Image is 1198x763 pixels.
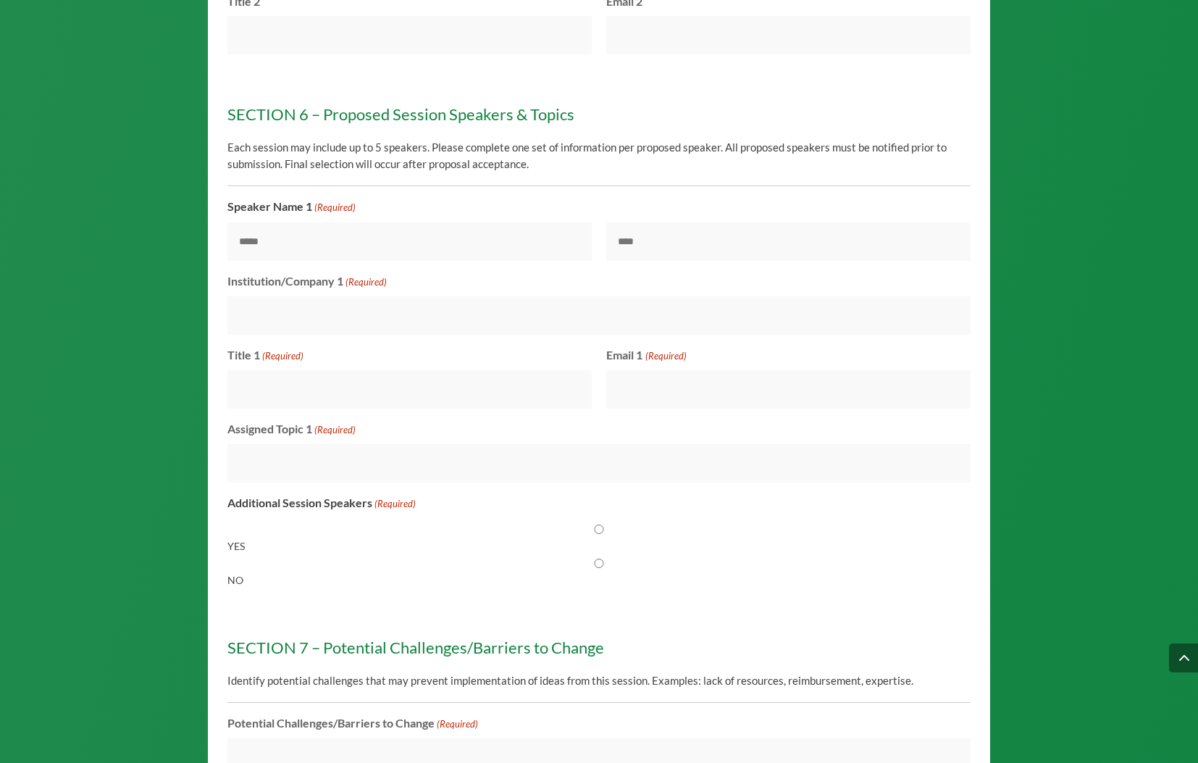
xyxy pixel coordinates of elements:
[436,715,479,733] span: (Required)
[644,347,687,364] span: (Required)
[227,420,356,438] label: Assigned Topic 1
[227,663,959,690] div: Identify potential challenges that may prevent implementation of ideas from this session. Example...
[227,714,478,733] label: Potential Challenges/Barriers to Change
[227,107,959,130] h3: SECTION 6 – Proposed Session Speakers & Topics
[227,572,243,588] label: NO
[227,198,356,217] legend: Speaker Name 1
[374,496,416,513] span: (Required)
[227,346,303,364] label: Title 1
[227,640,959,663] h3: SECTION 7 – Potential Challenges/Barriers to Change
[227,538,245,554] label: YES
[227,130,959,174] div: Each session may include up to 5 speakers. Please complete one set of information per proposed sp...
[345,273,388,291] span: (Required)
[314,199,356,217] span: (Required)
[261,347,304,364] span: (Required)
[314,421,356,438] span: (Required)
[227,272,387,291] label: Institution/Company 1
[606,346,686,364] label: Email 1
[227,494,416,513] legend: Additional Session Speakers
